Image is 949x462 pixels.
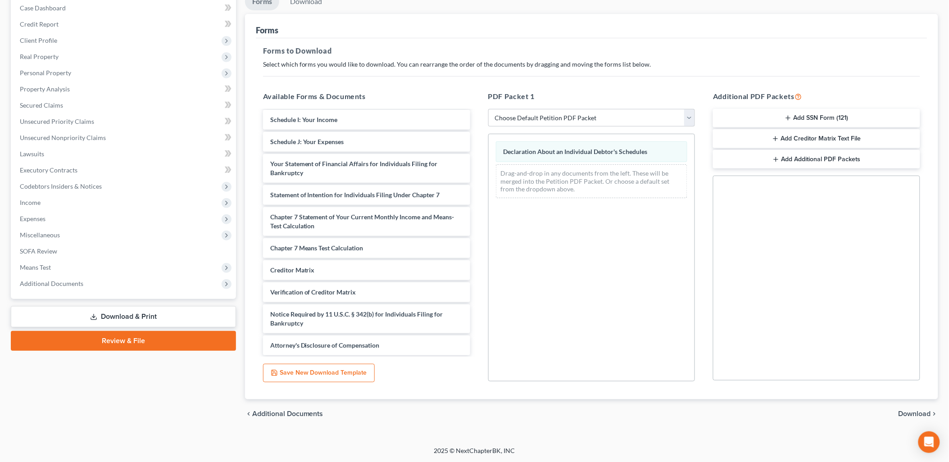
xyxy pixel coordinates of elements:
[13,16,236,32] a: Credit Report
[13,243,236,259] a: SOFA Review
[270,341,380,349] span: Attorney's Disclosure of Compensation
[13,162,236,178] a: Executory Contracts
[13,97,236,113] a: Secured Claims
[245,410,252,417] i: chevron_left
[20,118,94,125] span: Unsecured Priority Claims
[20,247,57,255] span: SOFA Review
[20,134,106,141] span: Unsecured Nonpriority Claims
[13,130,236,146] a: Unsecured Nonpriority Claims
[931,410,938,417] i: chevron_right
[13,113,236,130] a: Unsecured Priority Claims
[270,266,315,274] span: Creditor Matrix
[256,25,278,36] div: Forms
[504,148,648,155] span: Declaration About an Individual Debtor's Schedules
[713,91,920,102] h5: Additional PDF Packets
[11,306,236,327] a: Download & Print
[899,410,938,417] button: Download chevron_right
[263,364,375,383] button: Save New Download Template
[245,410,323,417] a: chevron_left Additional Documents
[899,410,931,417] span: Download
[20,53,59,60] span: Real Property
[20,150,44,158] span: Lawsuits
[270,191,440,199] span: Statement of Intention for Individuals Filing Under Chapter 7
[20,36,57,44] span: Client Profile
[270,288,356,296] span: Verification of Creditor Matrix
[918,431,940,453] div: Open Intercom Messenger
[270,138,344,145] span: Schedule J: Your Expenses
[13,81,236,97] a: Property Analysis
[20,85,70,93] span: Property Analysis
[488,91,695,102] h5: PDF Packet 1
[20,280,83,287] span: Additional Documents
[713,109,920,128] button: Add SSN Form (121)
[270,116,338,123] span: Schedule I: Your Income
[20,166,77,174] span: Executory Contracts
[263,45,920,56] h5: Forms to Download
[496,164,688,198] div: Drag-and-drop in any documents from the left. These will be merged into the Petition PDF Packet. ...
[252,410,323,417] span: Additional Documents
[270,213,454,230] span: Chapter 7 Statement of Your Current Monthly Income and Means-Test Calculation
[713,150,920,169] button: Add Additional PDF Packets
[20,263,51,271] span: Means Test
[270,244,363,252] span: Chapter 7 Means Test Calculation
[20,215,45,222] span: Expenses
[20,69,71,77] span: Personal Property
[20,182,102,190] span: Codebtors Insiders & Notices
[263,91,470,102] h5: Available Forms & Documents
[20,231,60,239] span: Miscellaneous
[11,331,236,351] a: Review & File
[20,199,41,206] span: Income
[20,20,59,28] span: Credit Report
[20,4,66,12] span: Case Dashboard
[13,146,236,162] a: Lawsuits
[263,60,920,69] p: Select which forms you would like to download. You can rearrange the order of the documents by dr...
[270,160,438,177] span: Your Statement of Financial Affairs for Individuals Filing for Bankruptcy
[270,310,443,327] span: Notice Required by 11 U.S.C. § 342(b) for Individuals Filing for Bankruptcy
[713,129,920,148] button: Add Creditor Matrix Text File
[20,101,63,109] span: Secured Claims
